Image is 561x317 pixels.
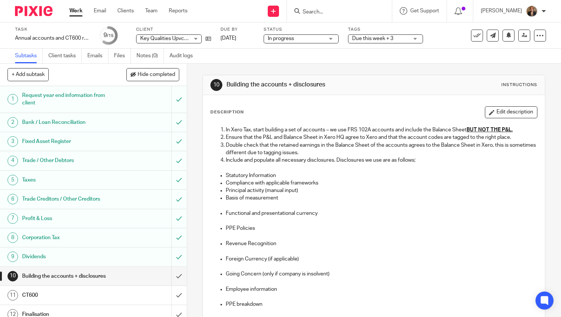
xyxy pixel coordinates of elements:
p: Statutory Information [226,172,537,179]
h1: Trade / Other Debtors [22,155,117,166]
img: WhatsApp%20Image%202025-04-23%20at%2010.20.30_16e186ec.jpg [526,5,538,17]
p: Employee information [226,286,537,293]
a: Files [114,49,131,63]
h1: Taxes [22,174,117,186]
p: PPE breakdown [226,301,537,308]
h1: Corporation Tax [22,232,117,243]
div: 4 [7,156,18,166]
p: Double check that the retained earnings in the Balance Sheet of the accounts agrees to the Balanc... [226,141,537,157]
p: Basis of measurement [226,194,537,202]
p: In Xero Tax, start building a set of accounts – we use FRS 102A accounts and include the Balance ... [226,126,537,134]
button: Hide completed [126,68,179,81]
input: Search [302,9,369,16]
h1: Profit & Loss [22,213,117,224]
u: BUT NOT THE P&L. [466,127,513,132]
div: 6 [7,194,18,204]
p: Compliance with applicable frameworks [226,179,537,187]
div: 9 [7,252,18,262]
label: Task [15,27,90,33]
span: [DATE] [220,36,236,41]
div: 5 [7,175,18,185]
div: 7 [7,213,18,224]
div: 3 [7,136,18,147]
button: Edit description [485,106,537,118]
span: Key Qualities Upvc Window And Door Repairs Ltd [140,36,255,41]
span: Get Support [410,8,439,13]
p: Foreign Currency (if applicable) [226,255,537,263]
a: Notes (0) [136,49,164,63]
a: Work [69,7,82,15]
div: 2 [7,117,18,128]
div: Annual accounts and CT600 return [15,34,90,42]
h1: Request year end information from client [22,90,117,109]
div: 9 [103,31,114,40]
h1: Trade Creditors / Other Creditors [22,193,117,205]
p: Ensure that the P&L and Balance Sheet in Xero HQ agree to Xero and that the account codes are tag... [226,134,537,141]
a: Audit logs [169,49,198,63]
div: 10 [210,79,222,91]
img: Pixie [15,6,52,16]
button: + Add subtask [7,68,49,81]
p: Revenue Recognition [226,240,537,247]
div: 1 [7,94,18,104]
h1: Fixed Asset Register [22,136,117,147]
p: Functional and presentational currency [226,210,537,217]
h1: Building the accounts + disclosures [22,271,117,282]
a: Team [145,7,157,15]
p: Include and populate all necessary disclosures. Disclosures we use are as follows; [226,156,537,164]
small: /15 [107,34,114,38]
p: Description [210,109,244,115]
h1: CT600 [22,290,117,301]
div: 8 [7,232,18,243]
p: Going Concern (only if company is insolvent) [226,270,537,278]
p: Principal activity (manual input) [226,187,537,194]
label: Client [136,27,211,33]
p: [PERSON_NAME] [481,7,522,15]
a: Emails [87,49,108,63]
span: Hide completed [138,72,175,78]
p: PPE Policies [226,225,537,232]
a: Reports [169,7,187,15]
a: Email [94,7,106,15]
h1: Building the accounts + disclosures [226,81,390,89]
h1: Dividends [22,251,117,262]
a: Client tasks [48,49,82,63]
label: Tags [348,27,423,33]
span: Due this week + 3 [352,36,393,41]
label: Due by [220,27,254,33]
div: Instructions [501,82,537,88]
a: Subtasks [15,49,43,63]
label: Status [264,27,339,33]
div: 10 [7,271,18,281]
h1: Bank / Loan Reconciliation [22,117,117,128]
div: 11 [7,290,18,301]
span: In progress [268,36,294,41]
a: Clients [117,7,134,15]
